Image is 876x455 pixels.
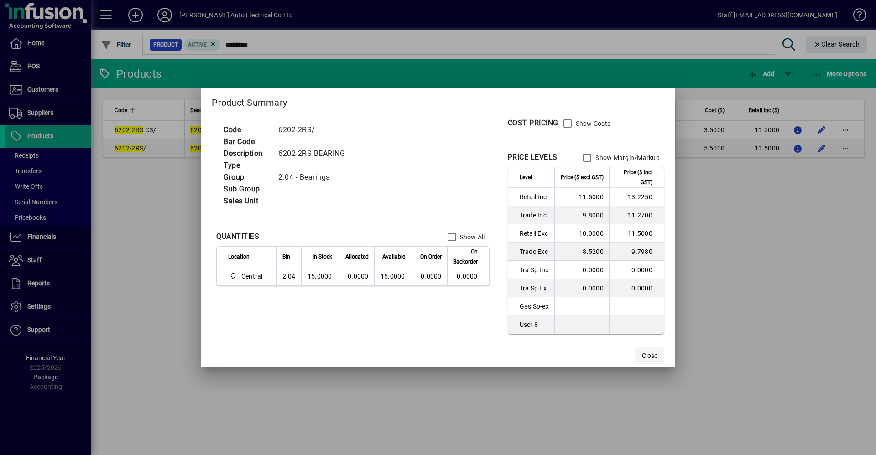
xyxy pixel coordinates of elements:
[520,302,549,311] span: Gas Sp-ex
[520,229,549,238] span: Retail Exc
[520,265,549,274] span: Tra Sp Inc
[219,160,274,171] td: Type
[228,271,266,282] span: Central
[554,188,609,206] td: 11.5000
[520,192,549,202] span: Retail Inc
[282,252,290,262] span: Bin
[219,136,274,148] td: Bar Code
[574,119,611,128] label: Show Costs
[458,233,485,242] label: Show All
[508,152,558,163] div: PRICE LEVELS
[520,284,549,293] span: Tra Sp Ex
[520,247,549,256] span: Trade Exc
[609,224,664,243] td: 11.5000
[313,252,332,262] span: In Stock
[554,243,609,261] td: 8.5200
[274,148,356,160] td: 6202-2RS BEARING
[609,279,664,297] td: 0.0000
[274,171,356,183] td: 2.04 - Bearings
[219,148,274,160] td: Description
[374,267,411,285] td: 15.0000
[447,267,489,285] td: 0.0000
[219,124,274,136] td: Code
[274,124,356,136] td: 6202-2RS/
[219,183,274,195] td: Sub Group
[201,88,675,114] h2: Product Summary
[609,243,664,261] td: 9.7980
[301,267,338,285] td: 15.0000
[453,247,478,267] span: On Backorder
[554,279,609,297] td: 0.0000
[520,172,532,182] span: Level
[554,261,609,279] td: 0.0000
[421,273,442,280] span: 0.0000
[594,153,660,162] label: Show Margin/Markup
[635,347,664,364] button: Close
[642,351,657,361] span: Close
[609,206,664,224] td: 11.2700
[345,252,369,262] span: Allocated
[420,252,442,262] span: On Order
[219,171,274,183] td: Group
[241,272,263,281] span: Central
[228,252,250,262] span: Location
[615,167,652,187] span: Price ($ incl GST)
[382,252,405,262] span: Available
[338,267,374,285] td: 0.0000
[508,118,558,129] div: COST PRICING
[554,206,609,224] td: 9.8000
[609,188,664,206] td: 13.2250
[554,224,609,243] td: 10.0000
[609,261,664,279] td: 0.0000
[219,195,274,207] td: Sales Unit
[276,267,301,285] td: 2.04
[520,320,549,329] span: User 8
[561,172,604,182] span: Price ($ excl GST)
[520,211,549,220] span: Trade Inc
[216,231,259,242] div: QUANTITIES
